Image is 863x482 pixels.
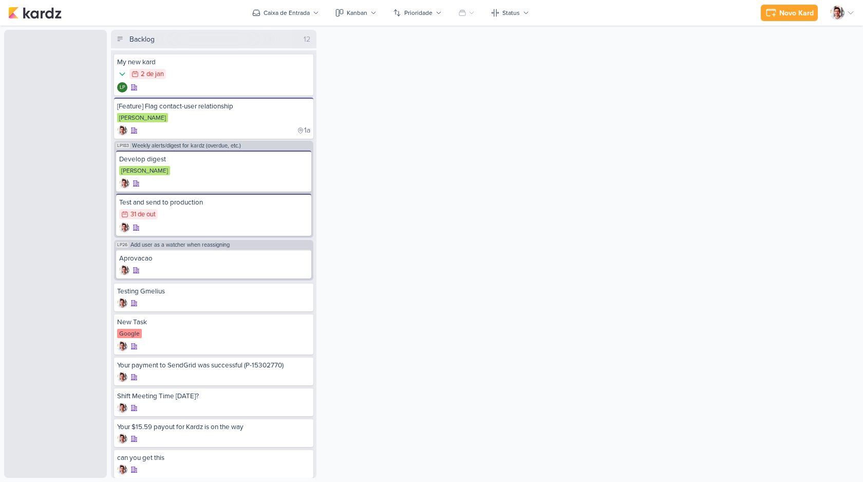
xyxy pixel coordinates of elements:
[117,125,127,136] img: Lucas Pessoa
[117,372,127,382] div: Criador(a): Lucas Pessoa
[117,102,310,111] div: [Feature] Flag contact-user relationship
[117,422,310,432] div: Your $15.59 payout for Kardz is on the way
[117,392,310,401] div: Shift Meeting Time Today?
[119,254,308,263] div: Aprovacao
[304,127,310,134] span: 1a
[117,372,127,382] img: Lucas Pessoa
[117,434,127,444] img: Lucas Pessoa
[130,242,230,248] span: Add user as a watcher when reassigning
[119,223,129,233] div: Criador(a): Lucas Pessoa
[119,178,129,189] img: Lucas Pessoa
[116,143,130,149] span: LP183
[119,155,308,164] div: Develop digest
[117,82,127,92] div: Criador(a): Lucas A Pessoa
[761,5,818,21] button: Novo Kard
[117,434,127,444] div: Criador(a): Lucas Pessoa
[117,465,127,475] img: Lucas Pessoa
[119,223,129,233] img: Lucas Pessoa
[132,143,241,149] span: Weekly alerts/digest for kardz (overdue, etc.)
[299,34,314,45] div: 12
[119,265,129,275] img: Lucas Pessoa
[117,361,310,370] div: Your payment to SendGrid was successful (P-15302770)
[117,298,127,308] div: Criador(a): Lucas Pessoa
[117,113,168,122] div: [PERSON_NAME]
[117,403,127,413] div: Criador(a): Lucas Pessoa
[117,287,310,296] div: Testing Gmelius
[779,8,814,18] div: Novo Kard
[119,178,129,189] div: Criador(a): Lucas Pessoa
[117,318,310,327] div: New Task
[8,7,62,19] img: kardz.app
[119,265,129,275] div: Criador(a): Lucas Pessoa
[117,329,142,338] div: Google
[119,166,170,175] div: [PERSON_NAME]
[117,82,127,92] div: Lucas A Pessoa
[830,6,845,20] img: Lucas Pessoa
[141,71,164,78] div: 2 de jan
[117,465,127,475] div: Criador(a): Lucas Pessoa
[117,341,127,351] img: Lucas Pessoa
[297,125,310,136] div: último check-in há 1 ano
[119,198,308,207] div: Test and send to production
[116,242,128,248] span: LP26
[117,69,127,79] div: Prioridade Baixa
[117,58,310,67] div: My new kard
[120,85,125,90] p: LP
[117,125,127,136] div: Criador(a): Lucas Pessoa
[117,403,127,413] img: Lucas Pessoa
[117,298,127,308] img: Lucas Pessoa
[130,211,156,218] div: 31 de out
[117,341,127,351] div: Criador(a): Lucas Pessoa
[117,453,310,462] div: can you get this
